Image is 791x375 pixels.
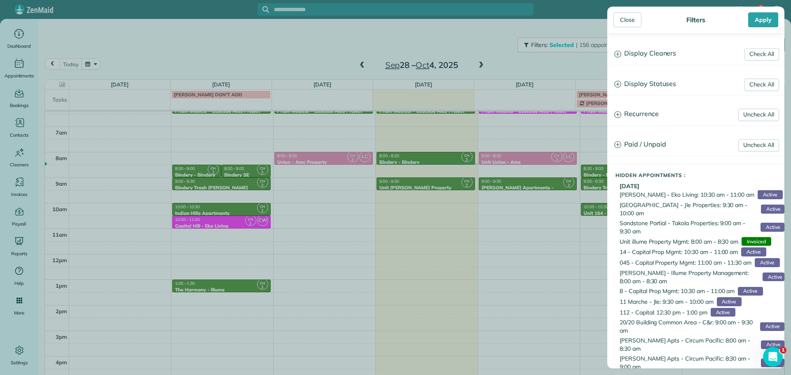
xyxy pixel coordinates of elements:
span: 14 - Capital Prop Mgmt: 10:30 am - 11:00 am [620,248,738,256]
b: [DATE] [620,182,639,190]
span: [PERSON_NAME] Apts - Circum Pacific: 8:00 am - 8:30 am [620,336,758,353]
a: Recurrence [608,104,784,125]
a: Check All [744,48,779,61]
span: Active [738,287,763,296]
a: Uncheck All [738,109,779,121]
span: Sandstone Partial - Takola Properties: 9:00 am - 9:30 am [620,219,757,235]
div: Filters [684,16,708,24]
span: Active [760,322,784,331]
div: Close [613,12,641,27]
span: [PERSON_NAME] - Illume Property Management: 8:00 am - 8:30 am [620,269,759,285]
span: Active [761,223,784,232]
a: Uncheck All [738,139,779,151]
span: [PERSON_NAME] Apts - Circum Pacific: 8:30 am - 9:00 am [620,354,758,371]
span: Active [763,273,784,282]
span: Active [761,340,784,349]
a: Display Cleaners [608,43,784,64]
span: Active [717,297,742,306]
span: 112 - Capital: 12:30 pm - 1:00 pm [620,308,707,317]
a: Paid / Unpaid [608,134,784,155]
span: 045 - Capital Property Mgmt: 11:00 am - 11:30 am [620,259,751,267]
a: Check All [744,79,779,91]
iframe: Intercom live chat [763,347,783,367]
span: Unit illume Property Mgmt: 8:00 am - 8:30 am [620,238,738,246]
span: 1 [780,347,786,354]
span: Active [741,247,766,256]
span: 8 - Capital Prop Mgmt: 10:30 am - 11:00 am [620,287,735,295]
span: Invoiced [742,237,771,246]
h5: Hidden Appointments : [615,172,784,178]
span: [GEOGRAPHIC_DATA] - Jle Properties: 9:30 am - 10:00 am [620,201,758,217]
div: Apply [748,12,778,27]
span: Active [711,308,735,317]
span: 11 Marche - Jle: 9:30 am - 10:00 am [620,298,714,306]
span: Active [755,258,779,267]
span: Active [758,190,782,199]
span: Active [761,205,784,214]
span: [PERSON_NAME] - Eko Living: 10:30 am - 11:00 am [620,191,754,199]
a: Display Statuses [608,74,784,95]
span: 20/20 Building Common Area - C&r: 9:00 am - 9:30 am [620,318,757,335]
span: Active [761,359,784,368]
